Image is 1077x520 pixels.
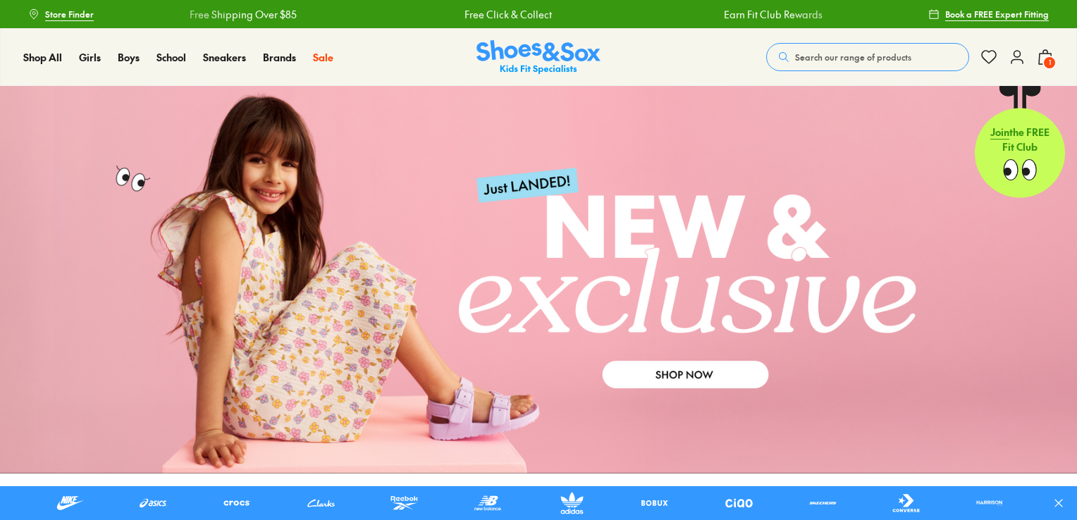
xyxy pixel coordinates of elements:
[189,7,296,22] a: Free Shipping Over $85
[945,8,1049,20] span: Book a FREE Expert Fitting
[723,7,822,22] a: Earn Fit Club Rewards
[79,50,101,65] a: Girls
[464,7,551,22] a: Free Click & Collect
[156,50,186,65] a: School
[45,8,94,20] span: Store Finder
[313,50,333,65] a: Sale
[476,40,601,75] a: Shoes & Sox
[263,50,296,65] a: Brands
[795,51,911,63] span: Search our range of products
[203,50,246,64] span: Sneakers
[118,50,140,65] a: Boys
[203,50,246,65] a: Sneakers
[263,50,296,64] span: Brands
[975,113,1065,166] p: the FREE Fit Club
[156,50,186,64] span: School
[1042,56,1057,70] span: 1
[23,50,62,65] a: Shop All
[928,1,1049,27] a: Book a FREE Expert Fitting
[79,50,101,64] span: Girls
[990,125,1009,139] span: Join
[1037,42,1054,73] button: 1
[476,40,601,75] img: SNS_Logo_Responsive.svg
[118,50,140,64] span: Boys
[766,43,969,71] button: Search our range of products
[23,50,62,64] span: Shop All
[313,50,333,64] span: Sale
[975,85,1065,198] a: Jointhe FREE Fit Club
[28,1,94,27] a: Store Finder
